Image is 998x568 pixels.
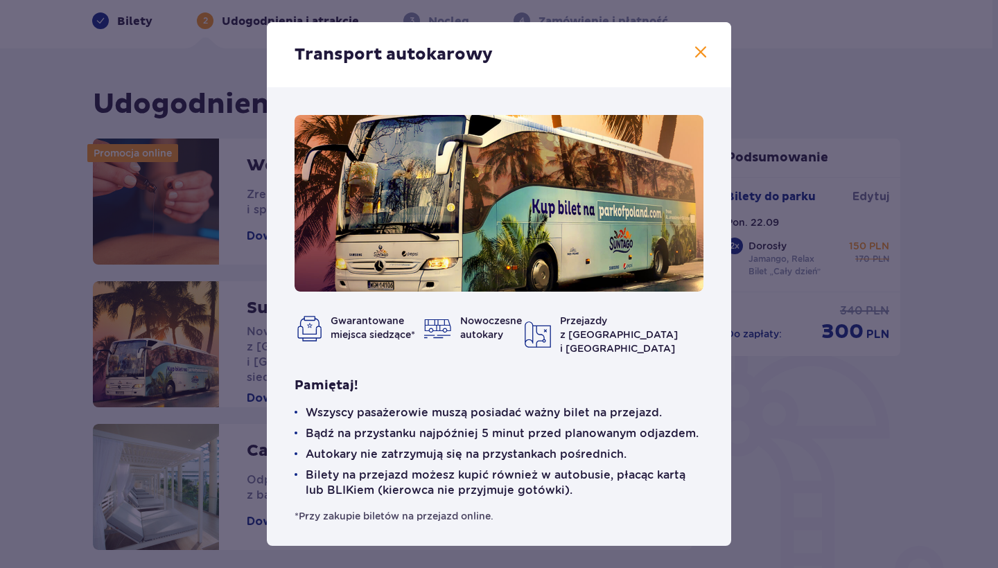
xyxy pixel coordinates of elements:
[560,315,678,354] span: Przejazdy z [GEOGRAPHIC_DATA] i [GEOGRAPHIC_DATA]
[295,44,493,65] p: Transport autokarowy
[460,315,522,340] span: Nowoczesne autokary
[295,115,703,292] img: Suntago Bus
[424,314,452,341] img: Bus icon
[306,447,627,462] p: Autokary nie zatrzymują się na przystankach pośrednich.
[524,321,552,348] img: Map icon
[295,509,493,523] p: *Przy zakupie biletów na przejazd online.
[295,378,358,394] p: Pamiętaj!
[295,314,322,341] img: Bus seat icon
[306,405,662,420] p: Wszyscy pasażerowie muszą posiadać ważny bilet na przejazd.
[306,468,703,498] p: Bilety na przejazd możesz kupić również w autobusie, płacąc kartą lub BLIKiem (kierowca nie przyj...
[331,315,415,340] span: Gwarantowane miejsca siedzące*
[306,426,699,441] p: Bądź na przystanku najpóźniej 5 minut przed planowanym odjazdem.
